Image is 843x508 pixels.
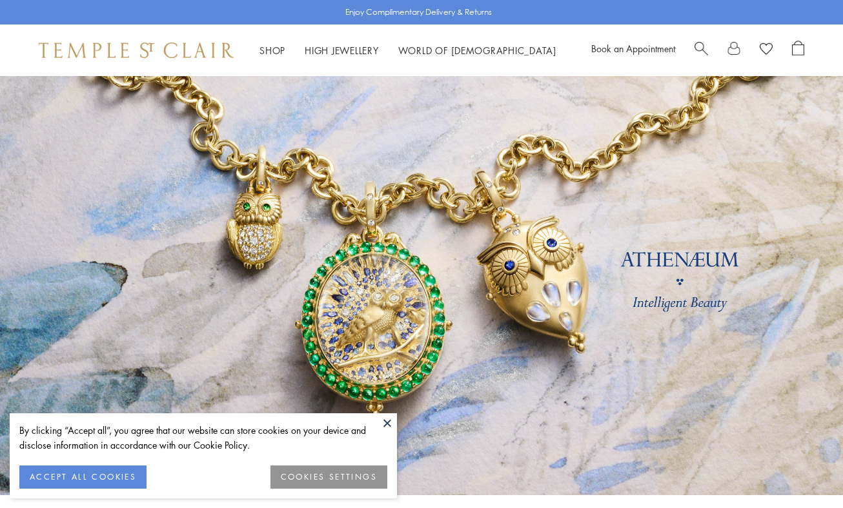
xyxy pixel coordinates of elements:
a: Book an Appointment [591,42,675,55]
p: Enjoy Complimentary Delivery & Returns [345,6,492,19]
a: ShopShop [259,44,285,57]
a: High JewelleryHigh Jewellery [305,44,379,57]
button: ACCEPT ALL COOKIES [19,465,147,489]
a: Open Shopping Bag [792,41,804,60]
div: By clicking “Accept all”, you agree that our website can store cookies on your device and disclos... [19,423,387,453]
nav: Main navigation [259,43,556,59]
a: Search [695,41,708,60]
img: Temple St. Clair [39,43,234,58]
a: World of [DEMOGRAPHIC_DATA]World of [DEMOGRAPHIC_DATA] [398,44,556,57]
button: COOKIES SETTINGS [270,465,387,489]
a: View Wishlist [760,41,773,60]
